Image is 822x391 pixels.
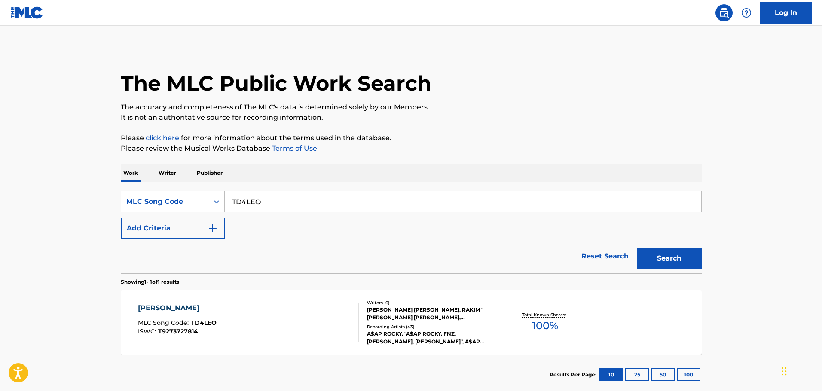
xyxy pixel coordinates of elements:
span: MLC Song Code : [138,319,191,327]
p: Showing 1 - 1 of 1 results [121,278,179,286]
span: 100 % [532,318,558,333]
span: TD4LEO [191,319,217,327]
div: [PERSON_NAME] [PERSON_NAME], RAKIM "[PERSON_NAME] [PERSON_NAME], [PERSON_NAME] D [PERSON_NAME] [P... [367,306,497,321]
div: Writers ( 6 ) [367,300,497,306]
a: Log In [760,2,812,24]
form: Search Form [121,191,702,273]
p: It is not an authoritative source for recording information. [121,112,702,123]
button: 100 [677,368,700,381]
div: Drag [782,358,787,384]
img: 9d2ae6d4665cec9f34b9.svg [208,223,218,233]
div: MLC Song Code [126,197,204,207]
p: Total Known Shares: [522,312,568,318]
button: Add Criteria [121,218,225,239]
a: Terms of Use [270,144,317,152]
p: Publisher [194,164,225,182]
div: [PERSON_NAME] [138,303,217,313]
a: Reset Search [577,247,633,266]
h1: The MLC Public Work Search [121,70,431,96]
span: ISWC : [138,327,158,335]
img: help [741,8,752,18]
p: The accuracy and completeness of The MLC's data is determined solely by our Members. [121,102,702,112]
span: T9273727814 [158,327,198,335]
p: Results Per Page: [550,371,599,379]
p: Work [121,164,141,182]
p: Please for more information about the terms used in the database. [121,133,702,143]
a: Public Search [715,4,733,21]
img: MLC Logo [10,6,43,19]
div: A$AP ROCKY, "A$AP ROCKY, FNZ, [PERSON_NAME], [PERSON_NAME]", A$AP ROCKY, A$AP ROCKY, A$AP ROCKY [367,330,497,346]
iframe: Chat Widget [779,350,822,391]
a: click here [146,134,179,142]
p: Please review the Musical Works Database [121,143,702,154]
button: 10 [599,368,623,381]
a: [PERSON_NAME]MLC Song Code:TD4LEOISWC:T9273727814Writers (6)[PERSON_NAME] [PERSON_NAME], RAKIM "[... [121,290,702,355]
div: Recording Artists ( 43 ) [367,324,497,330]
div: Help [738,4,755,21]
button: 50 [651,368,675,381]
button: 25 [625,368,649,381]
p: Writer [156,164,179,182]
button: Search [637,248,702,269]
img: search [719,8,729,18]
